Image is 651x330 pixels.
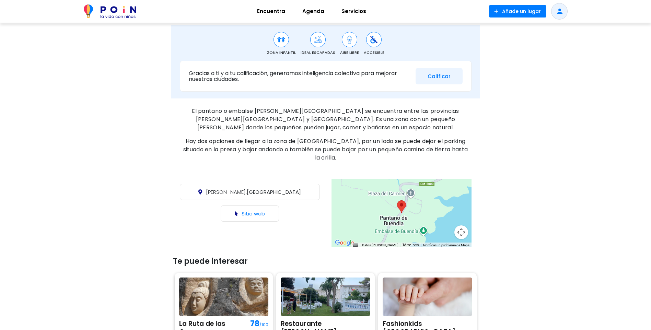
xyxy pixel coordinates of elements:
h3: Te puede interesar [173,257,478,266]
span: Agenda [299,6,327,17]
button: Controles de visualización del mapa [454,225,468,239]
p: El pantano o embalse [PERSON_NAME][GEOGRAPHIC_DATA] se encuentra entre las provincias [PERSON_NAM... [183,107,468,132]
img: Zona Infantil [277,35,286,44]
p: Gracias a ti y a tu calificación, generamos inteligencia colectiva para mejorar nuestras ciudades. [189,70,410,82]
span: Zona Infantil [267,50,296,56]
span: /100 [259,322,268,328]
img: POiN [84,4,136,18]
img: Aire Libre [345,35,354,44]
img: Fashionkids Guadalajara [383,278,472,316]
span: Aire Libre [340,50,359,56]
img: Ideal escapadas [314,35,322,44]
span: Encuentra [254,6,288,17]
img: Accesible [370,35,378,44]
button: Añade un lugar [489,5,546,17]
button: Combinaciones de teclas [353,243,358,248]
span: [GEOGRAPHIC_DATA] [206,188,301,196]
img: Google [333,238,356,247]
button: Calificar [416,68,463,85]
span: Accesible [364,50,384,56]
p: Hay dos opciones de llegar a la zona de [GEOGRAPHIC_DATA], por un lado se puede dejar el parking ... [183,137,468,162]
span: [PERSON_NAME], [206,188,247,196]
a: Abre esta zona en Google Maps (se abre en una nueva ventana) [333,238,356,247]
a: Encuentra [248,3,294,20]
a: Términos [403,243,419,248]
a: Servicios [333,3,375,20]
a: Sitio web [242,210,265,217]
a: Agenda [294,3,333,20]
button: Datos del mapa [362,243,398,248]
img: La Ruta de las Caras [179,278,269,316]
a: Notificar un problema de Maps [423,243,469,247]
img: Restaurante Mariblanca [281,278,370,316]
span: Servicios [338,6,369,17]
span: Ideal escapadas [301,50,335,56]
